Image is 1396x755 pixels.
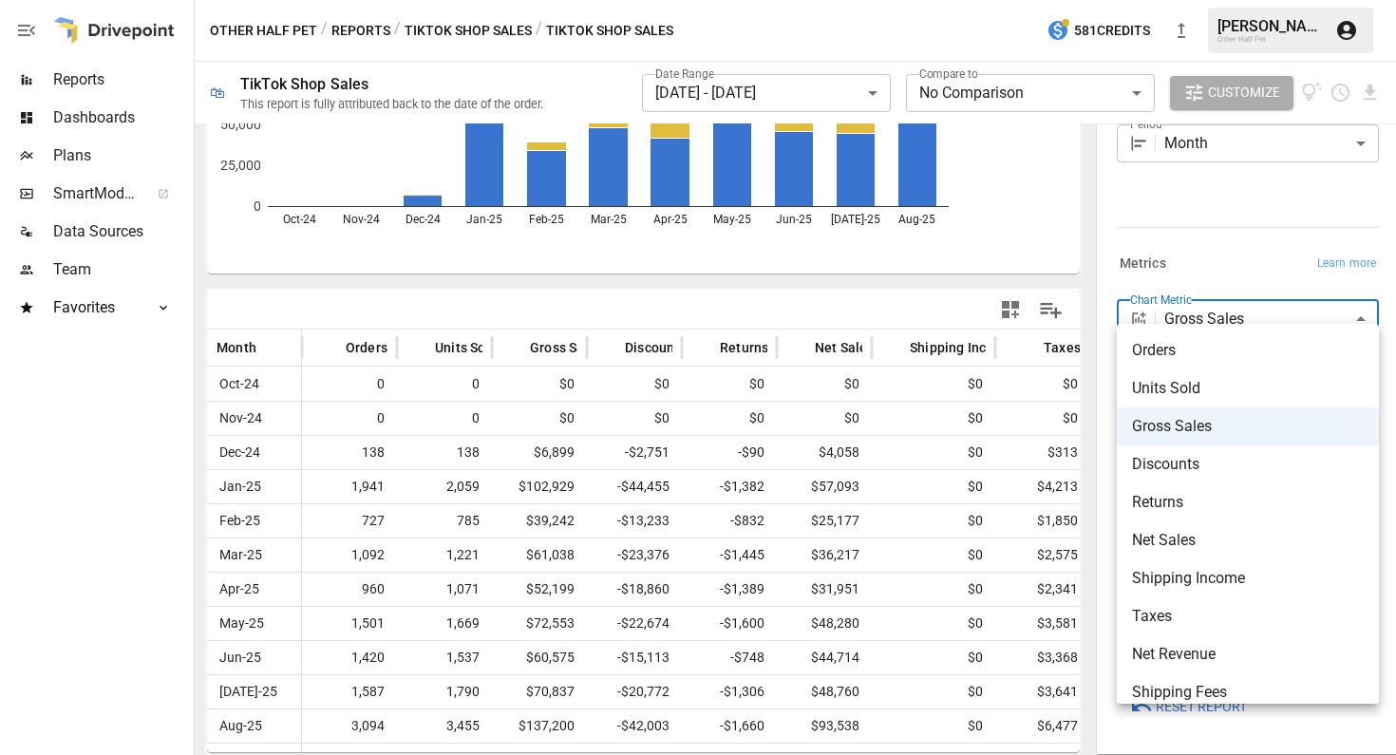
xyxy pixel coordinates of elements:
[1132,605,1364,628] span: Taxes
[1132,491,1364,514] span: Returns
[1132,377,1364,400] span: Units Sold
[1132,339,1364,362] span: Orders
[1132,415,1364,438] span: Gross Sales
[1132,567,1364,590] span: Shipping Income
[1132,643,1364,666] span: Net Revenue
[1132,529,1364,552] span: Net Sales
[1132,681,1364,704] span: Shipping Fees
[1132,453,1364,476] span: Discounts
